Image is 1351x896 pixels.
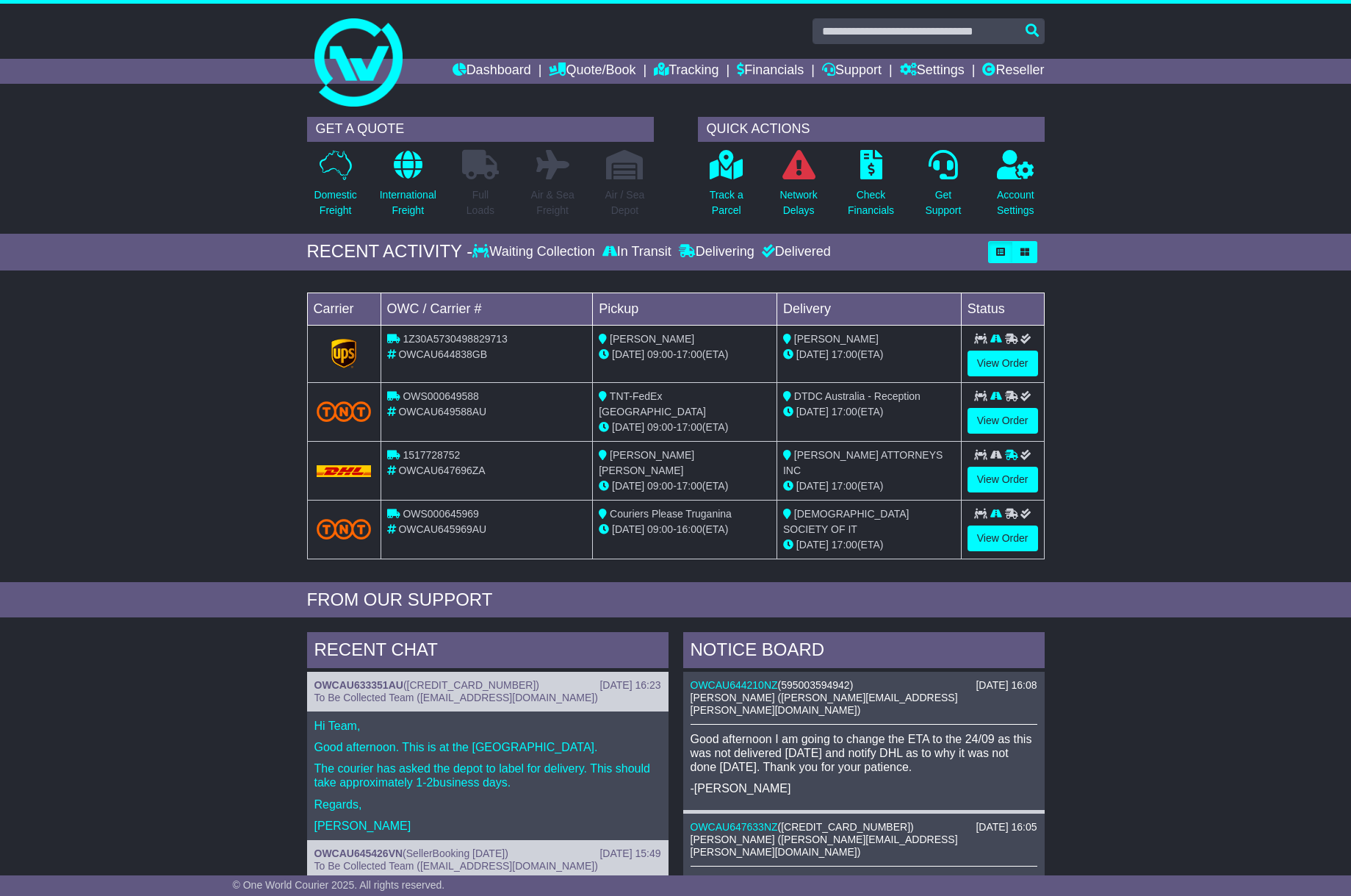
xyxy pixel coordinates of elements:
p: International Freight [380,187,436,218]
p: Get Support [925,187,961,218]
a: Dashboard [453,59,531,84]
div: - (ETA) [599,522,771,537]
a: View Order [968,351,1038,376]
div: FROM OUR SUPPORT [307,589,1045,611]
p: Air / Sea Depot [605,187,645,218]
div: (ETA) [783,537,955,553]
a: Tracking [654,59,718,84]
div: Waiting Collection [472,244,598,260]
span: © One World Courier 2025. All rights reserved. [233,879,445,891]
span: [PERSON_NAME] ([PERSON_NAME][EMAIL_ADDRESS][PERSON_NAME][DOMAIN_NAME]) [691,834,958,858]
span: OWCAU649588AU [398,406,486,417]
span: [PERSON_NAME] [794,333,879,345]
p: Good afternoon I am going to change the ETA to the 24/09 as this was not delivered [DATE] and not... [691,732,1037,775]
a: AccountSettings [996,149,1035,226]
a: Reseller [982,59,1044,84]
span: [PERSON_NAME] [PERSON_NAME] [599,449,694,476]
span: 1Z30A5730498829713 [403,333,507,345]
div: (ETA) [783,404,955,420]
td: Carrier [307,293,381,325]
span: 17:00 [832,480,857,492]
span: [DATE] [796,480,829,492]
a: DomesticFreight [313,149,357,226]
a: InternationalFreight [379,149,437,226]
span: 595003594942 [781,679,849,691]
span: To Be Collected Team ([EMAIL_ADDRESS][DOMAIN_NAME]) [314,860,598,872]
span: [DEMOGRAPHIC_DATA] SOCIETY OF IT [783,508,909,535]
span: [DATE] [796,539,829,551]
span: 09:00 [647,480,673,492]
p: Good afternoon I hope you have had a great day! [691,874,1037,888]
td: OWC / Carrier # [381,293,593,325]
div: ( ) [691,679,1037,692]
span: 17:00 [677,480,702,492]
a: CheckFinancials [847,149,895,226]
span: [DATE] [612,480,644,492]
span: [PERSON_NAME] ([PERSON_NAME][EMAIL_ADDRESS][PERSON_NAME][DOMAIN_NAME]) [691,692,958,716]
p: Good afternoon. This is at the [GEOGRAPHIC_DATA]. [314,740,661,754]
span: 1517728752 [403,449,460,461]
a: OWCAU645426VN [314,847,403,859]
a: Track aParcel [709,149,744,226]
p: Air & Sea Freight [531,187,574,218]
p: The courier has asked the depot to label for delivery. This should take approximately 1-2business... [314,761,661,789]
span: [DATE] [612,523,644,535]
p: Domestic Freight [314,187,356,218]
span: 09:00 [647,348,673,360]
span: 17:00 [832,406,857,417]
span: [DATE] [796,348,829,360]
span: [DATE] [796,406,829,417]
span: OWCAU645969AU [398,523,486,535]
p: [PERSON_NAME] [314,819,661,833]
a: NetworkDelays [779,149,818,226]
div: Delivered [758,244,831,260]
span: SellerBooking [DATE] [406,847,505,859]
span: 09:00 [647,421,673,433]
div: In Transit [599,244,675,260]
div: [DATE] 16:23 [599,679,660,692]
div: ( ) [691,821,1037,834]
span: [PERSON_NAME] [610,333,694,345]
span: OWS000645969 [403,508,479,520]
p: Full Loads [462,187,499,218]
img: TNT_Domestic.png [317,401,372,421]
div: ( ) [314,679,661,692]
div: [DATE] 15:49 [599,847,660,860]
a: View Order [968,408,1038,434]
a: GetSupport [924,149,962,226]
a: Financials [737,59,804,84]
div: (ETA) [783,347,955,362]
span: 17:00 [832,539,857,551]
span: 16:00 [677,523,702,535]
p: -[PERSON_NAME] [691,781,1037,795]
span: 09:00 [647,523,673,535]
a: Settings [900,59,965,84]
a: OWCAU647633NZ [691,821,778,833]
span: Couriers Please Truganina [610,508,732,520]
span: To Be Collected Team ([EMAIL_ADDRESS][DOMAIN_NAME]) [314,692,598,703]
span: 17:00 [677,348,702,360]
p: Check Financials [848,187,894,218]
a: Quote/Book [549,59,635,84]
p: Account Settings [997,187,1034,218]
img: DHL.png [317,465,372,477]
span: [CREDIT_CARD_NUMBER] [781,821,910,833]
span: [PERSON_NAME] ATTORNEYS INC [783,449,943,476]
p: Track a Parcel [710,187,743,218]
img: GetCarrierServiceLogo [331,339,356,368]
span: [CREDIT_CARD_NUMBER] [407,679,536,691]
span: 17:00 [677,421,702,433]
div: (ETA) [783,479,955,494]
span: OWCAU647696ZA [398,465,485,476]
td: Status [961,293,1044,325]
td: Delivery [777,293,961,325]
td: Pickup [593,293,777,325]
p: Network Delays [779,187,817,218]
div: - (ETA) [599,479,771,494]
a: View Order [968,526,1038,551]
div: - (ETA) [599,347,771,362]
span: OWCAU644838GB [398,348,487,360]
a: OWCAU644210NZ [691,679,778,691]
a: OWCAU633351AU [314,679,403,691]
span: 17:00 [832,348,857,360]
